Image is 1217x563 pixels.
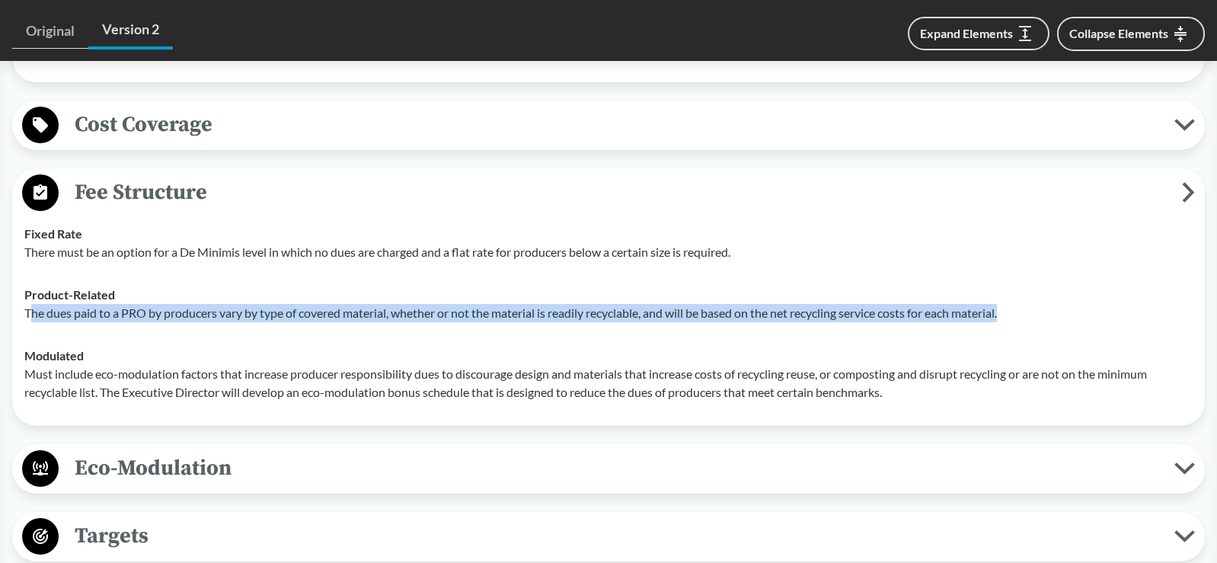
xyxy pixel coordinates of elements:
[18,517,1199,556] button: Targets
[908,17,1049,50] button: Expand Elements
[18,106,1199,145] button: Cost Coverage
[59,519,1174,553] span: Targets
[24,243,1193,261] p: There must be an option for a De Minimis level in which no dues are charged and a flat rate for p...
[18,174,1199,213] button: Fee Structure
[59,451,1174,485] span: Eco-Modulation
[88,12,173,50] a: Version 2
[59,107,1174,142] span: Cost Coverage
[18,449,1199,488] button: Eco-Modulation
[1057,17,1205,51] button: Collapse Elements
[12,14,88,49] a: Original
[24,226,82,241] strong: Fixed Rate
[24,348,84,363] strong: Modulated
[59,175,1182,210] span: Fee Structure
[24,304,1193,322] p: The dues paid to a PRO by producers vary by type of covered material, whether or not the material...
[24,287,115,302] strong: Product-Related
[24,365,1193,401] p: Must include eco-modulation factors that increase producer responsibility dues to discourage desi...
